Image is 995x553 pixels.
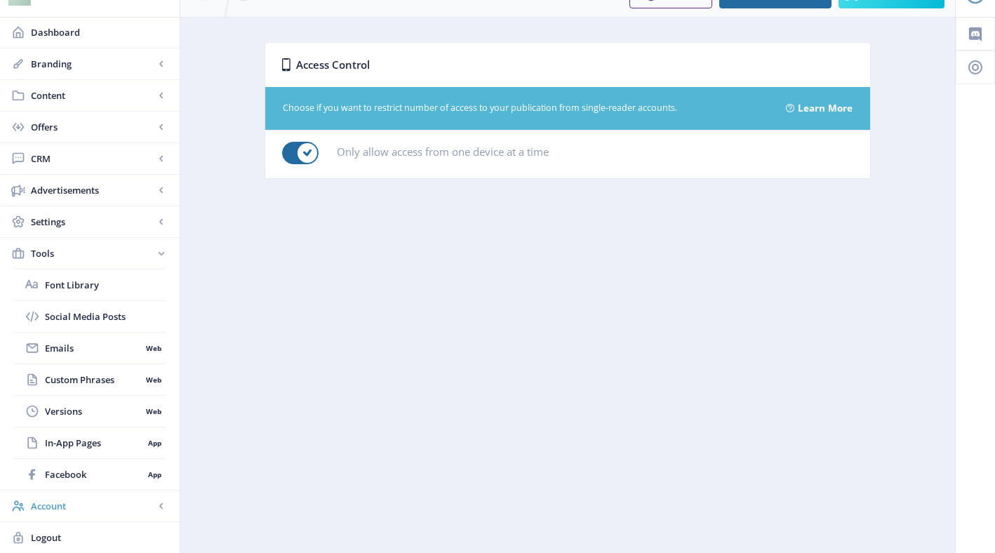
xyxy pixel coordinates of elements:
span: Emails [45,341,141,355]
span: In-App Pages [45,436,143,450]
span: Dashboard [31,25,168,39]
span: Branding [31,57,154,71]
a: Learn More [798,98,853,119]
span: Advertisements [31,183,154,197]
span: Versions [45,404,141,418]
span: Account [31,499,154,513]
div: Choose if you want to restrict number of access to your publication from single-reader accounts. [283,102,769,115]
span: Access Control [296,54,370,76]
span: Offers [31,120,154,134]
a: Social Media Posts [14,301,166,332]
nb-badge: App [143,436,166,450]
a: VersionsWeb [14,396,166,427]
nb-badge: App [143,467,166,481]
a: Font Library [14,269,166,300]
label: Only allow access from one device at a time [337,142,549,161]
span: Settings [31,215,154,229]
span: Logout [31,531,168,545]
nb-badge: Web [141,404,166,418]
span: Font Library [45,278,166,292]
a: In-App PagesApp [14,427,166,458]
a: FacebookApp [14,459,166,490]
span: CRM [31,152,154,166]
span: Custom Phrases [45,373,141,387]
span: Facebook [45,467,143,481]
span: Social Media Posts [45,309,166,324]
a: Custom PhrasesWeb [14,364,166,395]
nb-badge: Web [141,341,166,355]
nb-badge: Web [141,373,166,387]
span: Content [31,88,154,102]
a: EmailsWeb [14,333,166,364]
span: Tools [31,246,154,260]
